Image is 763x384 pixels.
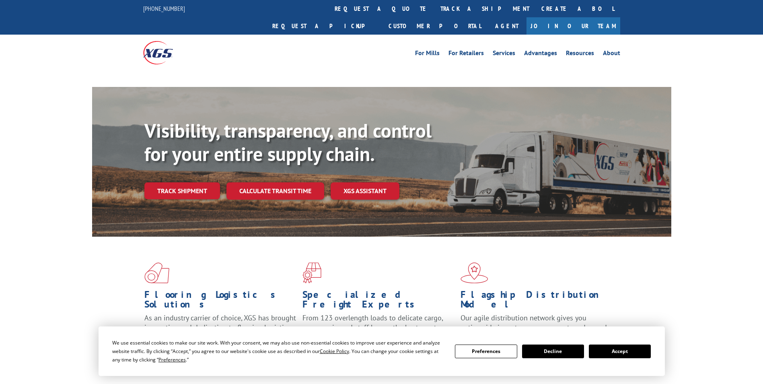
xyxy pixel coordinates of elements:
p: From 123 overlength loads to delicate cargo, our experienced staff knows the best way to move you... [302,313,455,349]
a: Services [493,50,515,59]
a: XGS ASSISTANT [331,182,399,200]
img: xgs-icon-flagship-distribution-model-red [461,262,488,283]
h1: Flooring Logistics Solutions [144,290,296,313]
b: Visibility, transparency, and control for your entire supply chain. [144,118,432,166]
a: Track shipment [144,182,220,199]
span: Preferences [158,356,186,363]
a: For Mills [415,50,440,59]
a: Calculate transit time [226,182,324,200]
a: Advantages [524,50,557,59]
span: Cookie Policy [320,348,349,355]
a: [PHONE_NUMBER] [143,4,185,12]
h1: Flagship Distribution Model [461,290,613,313]
button: Decline [522,345,584,358]
a: Join Our Team [526,17,620,35]
span: As an industry carrier of choice, XGS has brought innovation and dedication to flooring logistics... [144,313,296,342]
h1: Specialized Freight Experts [302,290,455,313]
button: Accept [589,345,651,358]
a: Resources [566,50,594,59]
img: xgs-icon-total-supply-chain-intelligence-red [144,262,169,283]
a: About [603,50,620,59]
span: Our agile distribution network gives you nationwide inventory management on demand. [461,313,609,332]
div: Cookie Consent Prompt [99,326,665,376]
a: Customer Portal [383,17,487,35]
div: We use essential cookies to make our site work. With your consent, we may also use non-essential ... [112,339,445,364]
a: Agent [487,17,526,35]
a: For Retailers [448,50,484,59]
a: Request a pickup [266,17,383,35]
img: xgs-icon-focused-on-flooring-red [302,262,321,283]
button: Preferences [455,345,517,358]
